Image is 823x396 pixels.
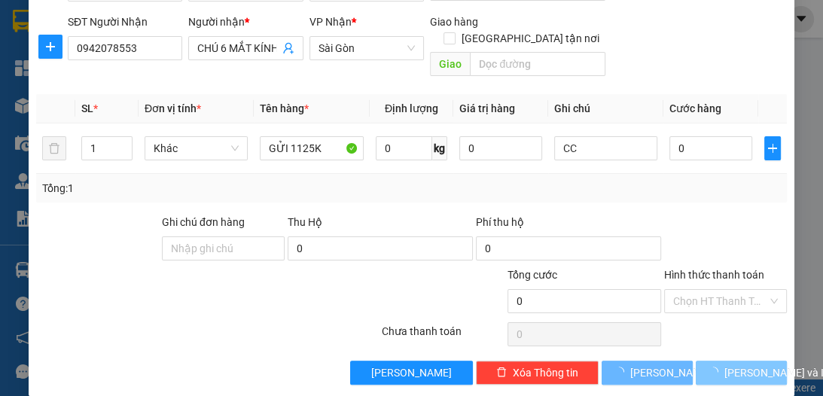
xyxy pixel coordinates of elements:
span: loading [614,367,630,377]
span: Giao [430,52,470,76]
div: Người nhận [188,14,303,30]
span: VP Nhận [309,16,352,28]
input: Ghi chú đơn hàng [162,236,285,260]
button: delete [42,136,66,160]
span: delete [496,367,507,379]
span: [PERSON_NAME] [630,364,711,381]
span: [PERSON_NAME] [371,364,452,381]
input: 0 [459,136,542,160]
span: Tên hàng [260,102,309,114]
input: Dọc đường [470,52,605,76]
button: plus [38,35,62,59]
div: Chưa thanh toán [380,323,506,349]
div: Tổng: 1 [42,180,319,196]
span: plus [765,142,780,154]
span: SL [81,102,93,114]
th: Ghi chú [548,94,663,123]
span: loading [708,367,724,377]
span: [GEOGRAPHIC_DATA] tận nơi [456,30,605,47]
span: Sài Gòn [319,37,415,59]
button: deleteXóa Thông tin [476,361,599,385]
span: Cước hàng [669,102,721,114]
span: Xóa Thông tin [513,364,578,381]
span: Tổng cước [508,269,557,281]
button: [PERSON_NAME] [602,361,693,385]
button: plus [764,136,781,160]
input: Ghi Chú [554,136,657,160]
span: Khác [154,137,239,160]
button: [PERSON_NAME] và In [696,361,787,385]
span: plus [39,41,62,53]
span: Định lượng [385,102,438,114]
div: SĐT Người Nhận [68,14,182,30]
span: Giá trị hàng [459,102,515,114]
div: Phí thu hộ [476,214,661,236]
button: [PERSON_NAME] [350,361,473,385]
span: kg [432,136,447,160]
label: Ghi chú đơn hàng [162,216,245,228]
span: Đơn vị tính [145,102,201,114]
span: Giao hàng [430,16,478,28]
span: Thu Hộ [288,216,322,228]
label: Hình thức thanh toán [664,269,764,281]
span: user-add [282,42,294,54]
input: VD: Bàn, Ghế [260,136,363,160]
